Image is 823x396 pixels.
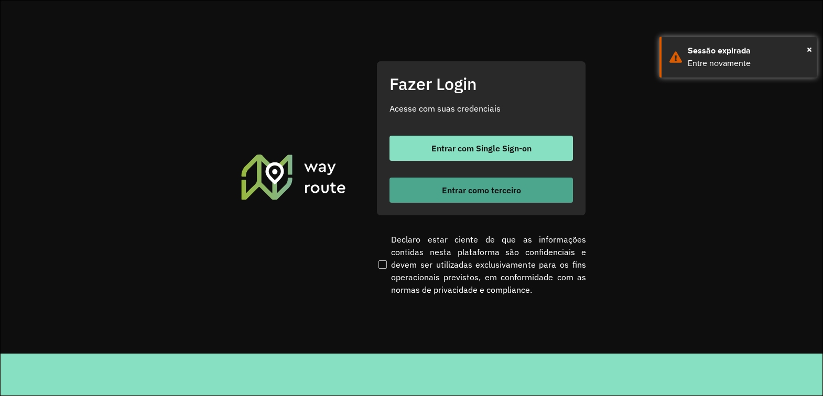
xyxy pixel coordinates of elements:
span: Entrar como terceiro [442,186,521,194]
button: button [389,178,573,203]
div: Sessão expirada [688,45,809,57]
h2: Fazer Login [389,74,573,94]
button: Close [807,41,812,57]
label: Declaro estar ciente de que as informações contidas nesta plataforma são confidenciais e devem se... [376,233,586,296]
button: button [389,136,573,161]
span: Entrar com Single Sign-on [431,144,532,152]
img: Roteirizador AmbevTech [240,153,348,201]
p: Acesse com suas credenciais [389,102,573,115]
span: × [807,41,812,57]
div: Entre novamente [688,57,809,70]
